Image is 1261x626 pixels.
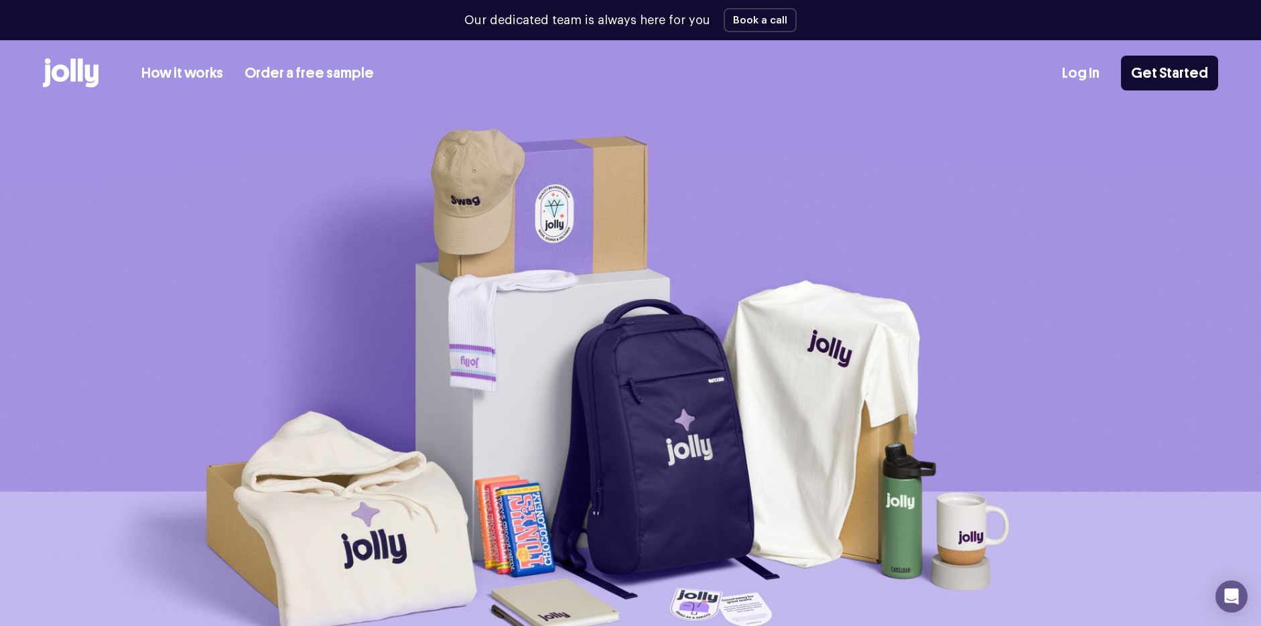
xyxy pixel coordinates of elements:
[1062,62,1100,84] a: Log In
[464,11,710,29] p: Our dedicated team is always here for you
[245,62,374,84] a: Order a free sample
[1215,580,1248,613] div: Open Intercom Messenger
[724,8,797,32] button: Book a call
[141,62,223,84] a: How it works
[1121,56,1218,90] a: Get Started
